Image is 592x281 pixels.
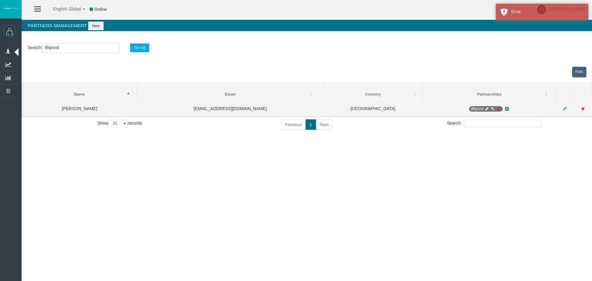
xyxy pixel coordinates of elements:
a: View print view [572,67,586,77]
button: New [88,22,104,30]
span: Online [94,7,107,12]
a: 1 [306,119,316,130]
label: Search: [447,119,541,128]
select: Showrecords [108,119,128,128]
a: Previous [281,119,306,130]
span: Partners Management [28,23,87,28]
label: Show records [97,119,142,128]
p: : [28,43,586,53]
span: IB [469,106,503,112]
button: Get All [130,43,149,52]
a: Next [316,119,333,130]
td: [GEOGRAPHIC_DATA] [323,101,423,117]
img: logo.svg [3,7,18,10]
span: English Global [45,6,81,11]
i: Manage Partnership [484,107,489,111]
th: Country: activate to sort column ascending [323,89,423,101]
input: Search: [464,119,541,128]
th: Email: activate to sort column ascending [137,89,323,101]
span: Print [575,70,583,74]
i: Add new Partnership [504,107,510,111]
div: Error [511,8,584,15]
td: [PERSON_NAME] [22,101,138,117]
td: [EMAIL_ADDRESS][DOMAIN_NAME] [137,101,323,117]
i: Generate Direct Link [490,107,495,111]
label: Search [28,44,41,51]
th: Partnerships: activate to sort column ascending [423,89,556,101]
th: Name: activate to sort column descending [22,89,138,101]
i: Deactivate Partnership [496,107,501,111]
